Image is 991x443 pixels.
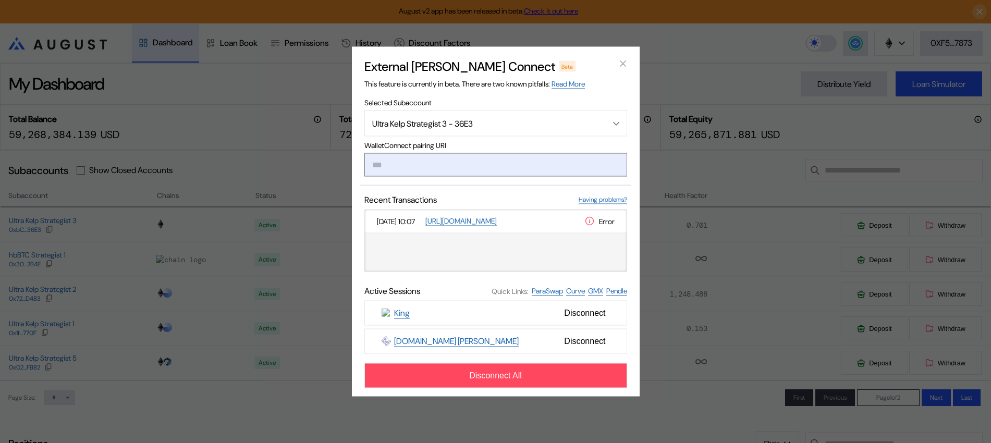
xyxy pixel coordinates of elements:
a: [DOMAIN_NAME] [PERSON_NAME] [394,336,519,347]
a: Curve [566,286,585,296]
img: ether.fi dApp [382,337,391,346]
span: Quick Links: [492,286,529,296]
h2: External [PERSON_NAME] Connect [364,58,555,75]
span: Disconnect [560,304,609,322]
a: ParaSwap [532,286,563,296]
button: Open menu [364,110,627,137]
button: ether.fi dApp[DOMAIN_NAME] [PERSON_NAME]Disconnect [364,329,627,354]
span: This feature is currently in beta. There are two known pitfalls: [364,79,585,89]
div: Ultra Kelp Strategist 3 - 36E3 [372,118,592,129]
button: KingKingDisconnect [364,301,627,326]
button: close modal [615,55,631,72]
span: Disconnect [560,333,609,350]
span: Active Sessions [364,286,420,297]
a: Read More [552,79,585,89]
a: [URL][DOMAIN_NAME] [425,216,497,226]
span: Disconnect All [469,371,522,380]
span: Recent Transactions [364,194,437,205]
span: Selected Subaccount [364,98,627,107]
img: King [382,309,391,318]
div: Error [584,216,615,227]
a: Having problems? [579,195,627,204]
a: GMX [588,286,603,296]
span: WalletConnect pairing URI [364,141,627,150]
a: Pendle [606,286,627,296]
span: [DATE] 10:07 [377,216,421,226]
a: King [394,307,410,319]
button: Disconnect All [364,363,627,388]
div: Beta [559,61,576,71]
